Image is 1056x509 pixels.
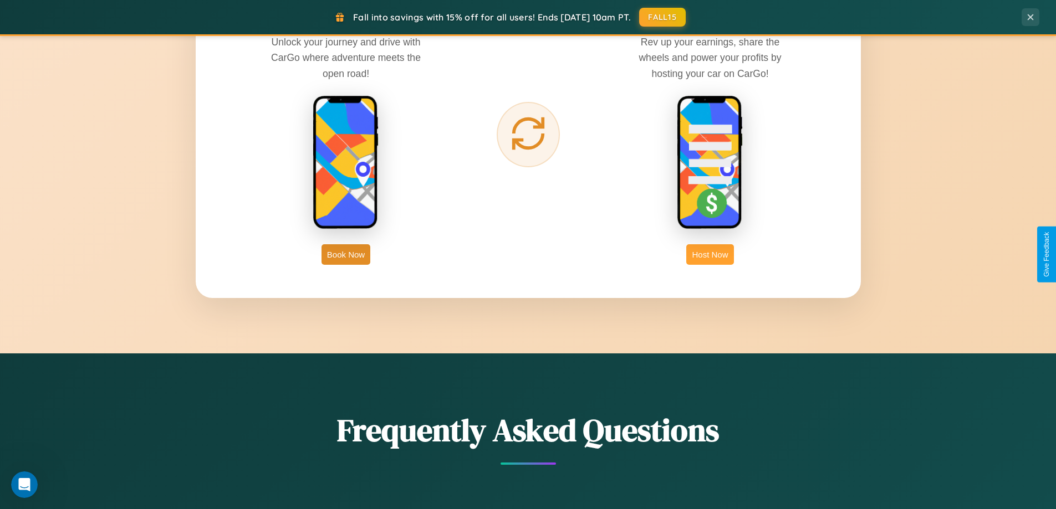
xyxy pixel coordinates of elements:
div: Give Feedback [1043,232,1050,277]
span: Fall into savings with 15% off for all users! Ends [DATE] 10am PT. [353,12,631,23]
img: rent phone [313,95,379,230]
button: Host Now [686,244,733,265]
h2: Frequently Asked Questions [196,409,861,451]
button: Book Now [322,244,370,265]
p: Rev up your earnings, share the wheels and power your profits by hosting your car on CarGo! [627,34,793,81]
button: FALL15 [639,8,686,27]
img: host phone [677,95,743,230]
p: Unlock your journey and drive with CarGo where adventure meets the open road! [263,34,429,81]
iframe: Intercom live chat [11,471,38,498]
